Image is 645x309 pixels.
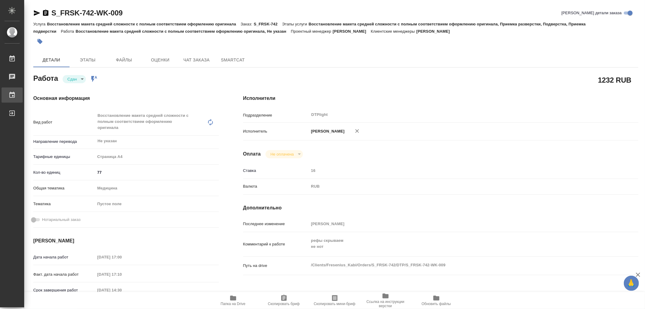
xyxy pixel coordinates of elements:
[42,9,49,17] button: Скопировать ссылку
[243,204,638,212] h4: Дополнительно
[624,276,639,291] button: 🙏
[254,22,282,26] p: S_FRSK-742
[33,35,47,48] button: Добавить тэг
[66,77,79,82] button: Сдан
[182,56,211,64] span: Чат заказа
[422,302,451,306] span: Обновить файлы
[626,277,637,290] span: 🙏
[33,119,95,125] p: Вид работ
[63,75,86,83] div: Сдан
[95,183,219,193] div: Медицина
[371,29,416,34] p: Клиентские менеджеры
[309,219,605,228] input: Пустое поле
[33,201,95,207] p: Тематика
[33,185,95,191] p: Общая тематика
[243,128,309,134] p: Исполнитель
[259,292,309,309] button: Скопировать бриф
[33,72,58,83] h2: Работа
[221,302,246,306] span: Папка на Drive
[73,56,102,64] span: Этапы
[360,292,411,309] button: Ссылка на инструкции верстки
[243,112,309,118] p: Подразделение
[37,56,66,64] span: Детали
[314,302,355,306] span: Скопировать мини-бриф
[95,199,219,209] div: Пустое поле
[598,75,631,85] h2: 1232 RUB
[562,10,622,16] span: [PERSON_NAME] детали заказа
[47,22,240,26] p: Восстановление макета средней сложности с полным соответствием оформлению оригинала
[97,201,212,207] div: Пустое поле
[208,292,259,309] button: Папка на Drive
[33,287,95,293] p: Срок завершения работ
[95,286,148,294] input: Пустое поле
[33,139,95,145] p: Направление перевода
[243,263,309,269] p: Путь на drive
[309,260,605,270] textarea: /Clients/Fresenius_Kabi/Orders/S_FRSK-742/DTP/S_FRSK-742-WK-009
[243,168,309,174] p: Ставка
[218,56,247,64] span: SmartCat
[411,292,462,309] button: Обновить файлы
[309,292,360,309] button: Скопировать мини-бриф
[309,166,605,175] input: Пустое поле
[364,300,407,308] span: Ссылка на инструкции верстки
[61,29,76,34] p: Работа
[33,154,95,160] p: Тарифные единицы
[95,253,148,261] input: Пустое поле
[309,128,345,134] p: [PERSON_NAME]
[243,241,309,247] p: Комментарий к работе
[33,22,586,34] p: Восстановление макета средней сложности с полным соответствием оформлению оригинала, Приемка разв...
[33,9,41,17] button: Скопировать ссылку для ЯМессенджера
[76,29,291,34] p: Восстановление макета средней сложности с полным соответствием оформлению оригинала, Не указан
[109,56,138,64] span: Файлы
[33,254,95,260] p: Дата начала работ
[33,169,95,176] p: Кол-во единиц
[33,237,219,245] h4: [PERSON_NAME]
[269,152,295,157] button: Не оплачена
[416,29,454,34] p: [PERSON_NAME]
[146,56,175,64] span: Оценки
[265,150,303,158] div: Сдан
[243,150,261,158] h4: Оплата
[309,235,605,252] textarea: рефы скрываем не нот
[243,221,309,227] p: Последнее изменение
[33,271,95,278] p: Факт. дата начала работ
[243,183,309,189] p: Валюта
[282,22,309,26] p: Этапы услуги
[268,302,300,306] span: Скопировать бриф
[333,29,371,34] p: [PERSON_NAME]
[95,168,219,177] input: ✎ Введи что-нибудь
[291,29,333,34] p: Проектный менеджер
[95,270,148,279] input: Пустое поле
[42,217,80,223] span: Нотариальный заказ
[33,22,47,26] p: Услуга
[241,22,254,26] p: Заказ:
[51,9,122,17] a: S_FRSK-742-WK-009
[33,95,219,102] h4: Основная информация
[350,124,364,138] button: Удалить исполнителя
[243,95,638,102] h4: Исполнители
[95,152,219,162] div: Страница А4
[309,181,605,192] div: RUB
